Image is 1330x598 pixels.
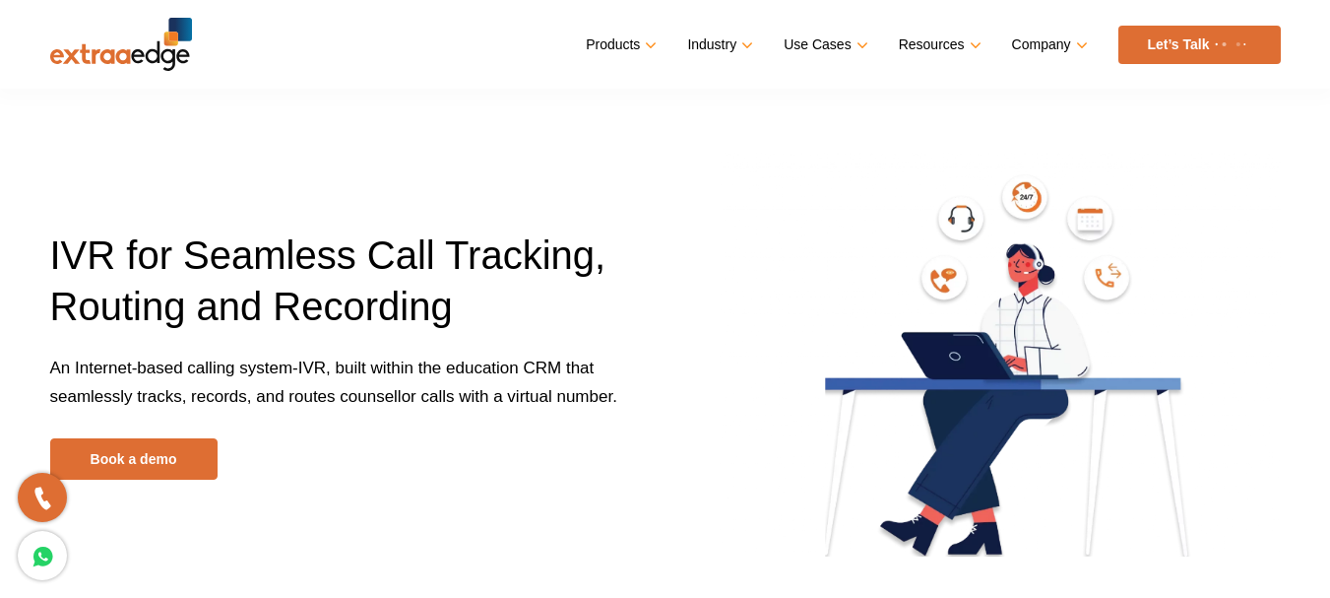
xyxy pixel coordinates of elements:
[687,31,749,59] a: Industry
[586,31,653,59] a: Products
[50,359,617,406] span: An Internet-based calling system-IVR, built within the education CRM that seamlessly tracks, reco...
[784,31,863,59] a: Use Cases
[50,438,218,480] a: Book a demo
[899,31,978,59] a: Resources
[50,233,606,328] span: IVR for Seamless Call Tracking, Routing and Recording
[1012,31,1084,59] a: Company
[720,153,1281,557] img: ivr-banner-image-2
[1118,26,1281,64] a: Let’s Talk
